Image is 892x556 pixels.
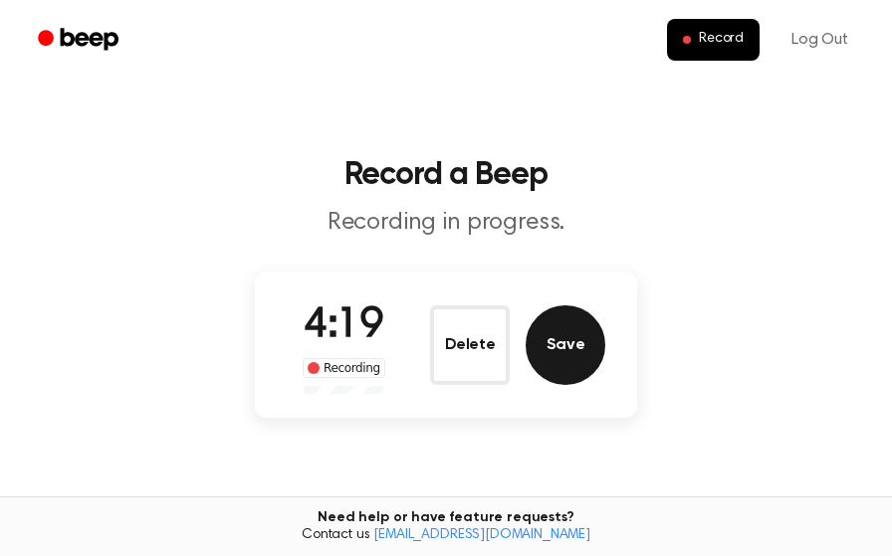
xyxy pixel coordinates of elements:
[64,207,828,240] p: Recording in progress.
[24,21,136,60] a: Beep
[12,527,880,545] span: Contact us
[772,16,868,64] a: Log Out
[303,358,385,378] div: Recording
[699,31,744,49] span: Record
[304,305,383,347] span: 4:19
[526,305,605,385] button: Save Audio Record
[373,528,590,542] a: [EMAIL_ADDRESS][DOMAIN_NAME]
[24,159,868,191] h1: Record a Beep
[430,305,510,385] button: Delete Audio Record
[667,19,760,61] button: Record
